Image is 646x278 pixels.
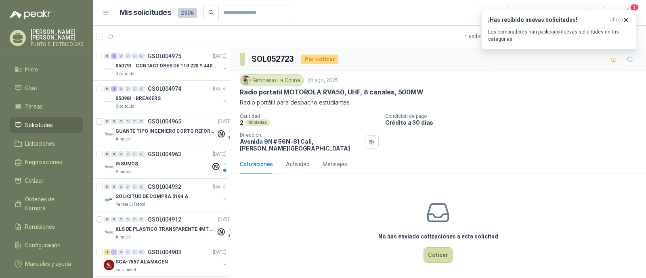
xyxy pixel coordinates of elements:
p: KLS DE PLASTICO TRANSPARENTE 4MT CAL 4 Y CINTA TRA [115,226,216,233]
div: 0 [111,119,117,124]
div: 0 [118,53,124,59]
p: INSUMOS [115,160,138,168]
p: GSOL004974 [148,86,181,92]
span: Chat [25,84,37,92]
p: Cantidad [240,113,379,119]
img: Company Logo [104,162,114,172]
span: Tareas [25,102,43,111]
span: Negociaciones [25,158,62,167]
span: 1 [630,4,639,11]
div: 0 [125,119,131,124]
div: 1 [111,249,117,255]
span: search [208,10,214,15]
a: Negociaciones [10,155,83,170]
div: 0 [118,249,124,255]
div: Todas [512,8,529,17]
p: GSOL004965 [148,119,181,124]
p: 050981 : BREAKERS [115,95,161,102]
div: 0 [111,184,117,190]
p: SOLICITUD DE COMPRA 2194 A [115,193,188,201]
button: 1 [622,6,636,20]
div: 0 [138,119,145,124]
p: Dirección [240,132,362,138]
div: 0 [125,151,131,157]
p: Radio portatil MOTOROLA RVA50, UHF, 8 canales, 500MW [240,88,424,96]
p: Radio portátil para despacho estudiantes [240,98,636,107]
div: 0 [104,86,110,92]
h3: ¡Has recibido nuevas solicitudes! [488,17,607,23]
div: 0 [132,217,138,222]
div: 0 [118,151,124,157]
img: Company Logo [241,76,250,85]
div: 0 [104,151,110,157]
p: [PERSON_NAME] [PERSON_NAME] [31,29,83,40]
a: 0 5 0 0 0 0 GSOL004975[DATE] Company Logo050791 : CONTACTORES DE 110 220 Y 440 VBiocirculo [104,51,228,77]
div: Cotizaciones [240,160,273,169]
p: Biocirculo [115,103,134,110]
p: Panela El Trébol [115,201,145,208]
a: Cotizar [10,173,83,188]
p: 20 ago, 2025 [307,77,338,84]
div: 0 [125,53,131,59]
div: 0 [125,249,131,255]
span: Cotizar [25,176,44,185]
p: Condición de pago [385,113,643,119]
div: 0 [104,119,110,124]
div: 0 [118,217,124,222]
img: Company Logo [104,228,114,237]
div: 0 [138,249,145,255]
p: GUANTE TIPO INGENIERO CORTO REFORZADO [115,128,216,135]
a: Remisiones [10,219,83,234]
div: Unidades [245,119,270,126]
p: 2 [240,119,243,126]
p: GSOL004932 [148,184,181,190]
span: Inicio [25,65,38,74]
p: Almatec [115,169,131,175]
div: 0 [138,86,145,92]
div: 0 [138,151,145,157]
span: ahora [610,17,623,23]
span: 2906 [178,8,197,18]
div: 5 [111,53,117,59]
span: Solicitudes [25,121,53,130]
p: Almatec [115,136,131,142]
div: 0 [138,184,145,190]
p: SCA-7567 ALAMACEN [115,258,168,266]
a: Licitaciones [10,136,83,151]
div: 0 [132,53,138,59]
div: Mensajes [323,160,347,169]
a: Tareas [10,99,83,114]
span: Licitaciones [25,139,55,148]
p: GSOL004975 [148,53,181,59]
span: Órdenes de Compra [25,195,76,213]
p: GSOL004912 [148,217,181,222]
a: 0 0 0 0 0 0 GSOL004932[DATE] Company LogoSOLICITUD DE COMPRA 2194 APanela El Trébol [104,182,228,208]
span: Remisiones [25,222,55,231]
button: Cotizar [424,247,453,263]
div: 0 [138,217,145,222]
div: 0 [132,86,138,92]
p: GSOL004963 [148,151,181,157]
p: [DATE] [218,118,232,125]
a: Configuración [10,238,83,253]
p: PUNTO ELECTRICO SAS [31,42,83,47]
div: 0 [104,217,110,222]
p: Crédito a 30 días [385,119,643,126]
h3: No has enviado cotizaciones a esta solicitud [378,232,498,241]
div: 0 [118,86,124,92]
p: Avenida 9N # 56N-81 Cali , [PERSON_NAME][GEOGRAPHIC_DATA] [240,138,362,152]
div: Gimnasio La Colina [240,74,304,86]
p: [DATE] [213,150,227,158]
a: Órdenes de Compra [10,192,83,216]
p: Estrumetal [115,267,136,273]
div: Actividad [286,160,310,169]
div: 0 [132,184,138,190]
div: 0 [104,53,110,59]
div: 0 [125,184,131,190]
div: 0 [111,151,117,157]
img: Logo peakr [10,10,51,19]
img: Company Logo [104,260,114,270]
div: 0 [118,119,124,124]
p: GSOL004903 [148,249,181,255]
div: Por cotizar [301,54,338,64]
